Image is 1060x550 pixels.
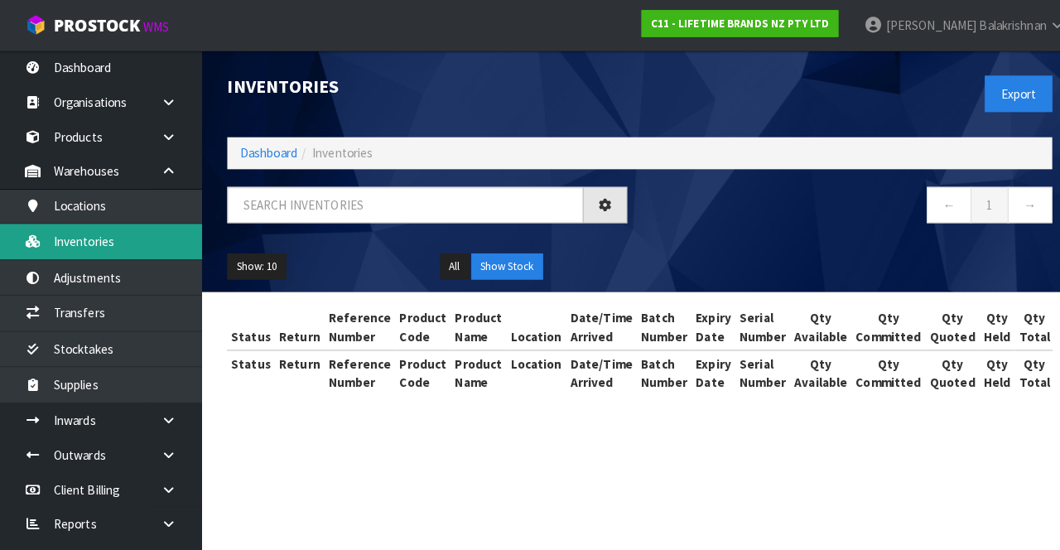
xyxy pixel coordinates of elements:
th: Product Name [444,300,499,345]
button: Show: 10 [224,249,282,276]
th: Product Code [389,300,444,345]
th: Qty Committed [838,300,911,345]
th: Return [271,300,320,345]
a: C11 - LIFETIME BRANDS NZ PTY LTD [631,10,825,36]
th: Qty Committed [838,345,911,389]
h1: Inventories [224,75,617,94]
th: Location [499,300,557,345]
th: Reference Number [320,300,389,345]
th: Batch Number [627,345,681,389]
th: Expiry Date [681,300,724,345]
th: Qty Available [778,300,838,345]
th: Location [499,345,557,389]
th: Status [224,300,271,345]
th: Status [224,345,271,389]
th: Expiry Date [681,345,724,389]
th: Qty Held [964,300,999,345]
th: Return [271,345,320,389]
th: Serial Number [724,345,778,389]
strong: C11 - LIFETIME BRANDS NZ PTY LTD [640,16,816,30]
th: Batch Number [627,300,681,345]
th: Reference Number [320,345,389,389]
span: Inventories [307,142,367,158]
a: → [991,184,1035,220]
a: 1 [955,184,992,220]
th: Date/Time Arrived [557,300,627,345]
a: Dashboard [236,142,292,158]
th: Product Code [389,345,444,389]
th: Date/Time Arrived [557,345,627,389]
a: ← [912,184,956,220]
input: Search inventories [224,184,574,220]
th: Product Name [444,345,499,389]
th: Qty Available [778,345,838,389]
span: ProStock [53,14,137,36]
th: Qty Held [964,345,999,389]
img: cube-alt.png [25,14,46,35]
th: Qty Quoted [911,345,964,389]
button: All [433,249,462,276]
span: [PERSON_NAME] [871,17,961,32]
nav: Page navigation [642,184,1035,224]
th: Qty Quoted [911,300,964,345]
th: Serial Number [724,300,778,345]
button: Show Stock [464,249,534,276]
th: Qty Total [999,345,1038,389]
span: Balakrishnan [963,17,1029,32]
th: Qty Total [999,300,1038,345]
button: Export [969,75,1035,110]
small: WMS [141,18,166,34]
